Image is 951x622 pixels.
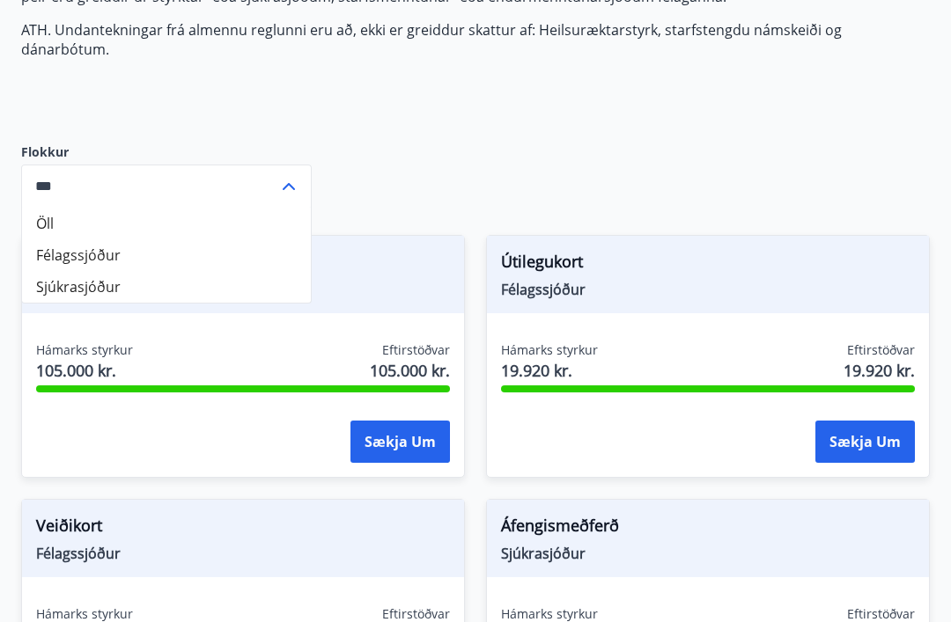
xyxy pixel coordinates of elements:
span: Veiðikort [36,514,450,544]
span: Félagssjóður [501,280,915,299]
span: 19.920 kr. [844,359,915,382]
span: 105.000 kr. [370,359,450,382]
li: Félagssjóður [22,239,311,271]
button: Sækja um [815,421,915,463]
span: Eftirstöðvar [382,341,450,359]
span: 105.000 kr. [36,359,133,382]
span: Eftirstöðvar [847,341,915,359]
span: Hámarks styrkur [501,341,598,359]
li: Öll [22,208,311,239]
label: Flokkur [21,143,312,161]
li: Sjúkrasjóður [22,271,311,303]
span: Útilegukort [501,250,915,280]
span: Áfengismeðferð [501,514,915,544]
span: Félagssjóður [36,544,450,563]
span: 19.920 kr. [501,359,598,382]
button: Sækja um [350,421,450,463]
span: Sjúkrasjóður [501,544,915,563]
span: Hámarks styrkur [36,341,133,359]
p: ATH. Undantekningar frá almennu reglunni eru að, ekki er greiddur skattur af: Heilsuræktarstyrk, ... [21,20,852,59]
